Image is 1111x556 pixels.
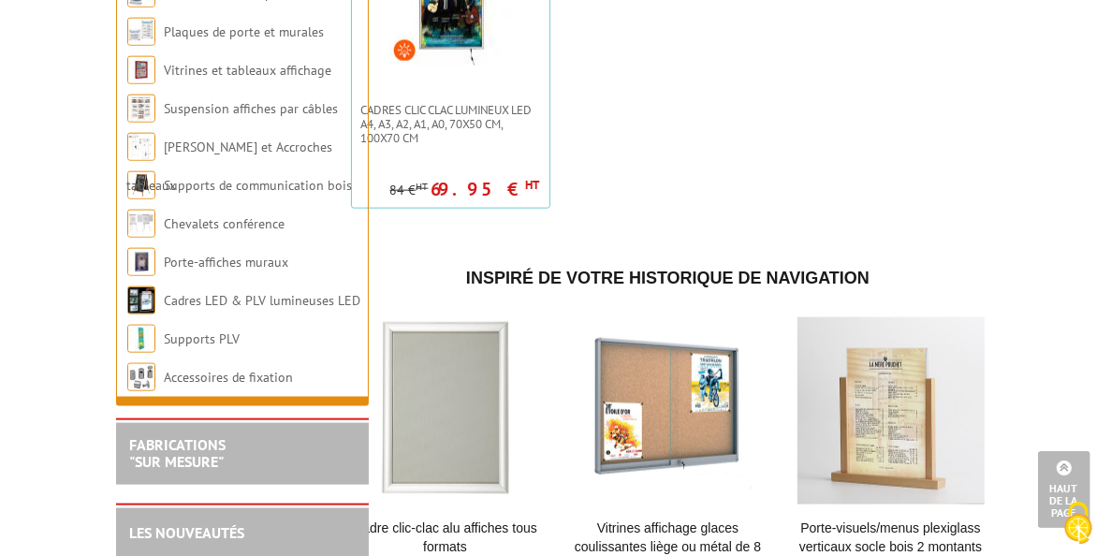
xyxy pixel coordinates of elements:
[466,269,870,287] span: Inspiré de votre historique de navigation
[165,23,325,40] a: Plaques de porte et murales
[127,210,155,238] img: Chevalets conférence
[351,519,540,556] a: Cadre Clic-Clac Alu affiches tous formats
[352,103,549,145] a: Cadres Clic Clac lumineux LED A4, A3, A2, A1, A0, 70x50 cm, 100x70 cm
[130,435,227,471] a: FABRICATIONS"Sur Mesure"
[165,100,339,117] a: Suspension affiches par câbles
[1038,451,1090,528] a: Haut de la page
[797,519,986,556] a: Porte-Visuels/Menus Plexiglass Verticaux Socle Bois 2 Montants
[127,95,155,123] img: Suspension affiches par câbles
[127,363,155,391] img: Accessoires de fixation
[165,62,332,79] a: Vitrines et tableaux affichage
[431,183,540,195] p: 69.95 €
[127,286,155,315] img: Cadres LED & PLV lumineuses LED
[165,254,289,271] a: Porte-affiches muraux
[127,56,155,84] img: Vitrines et tableaux affichage
[127,248,155,276] img: Porte-affiches muraux
[130,523,245,542] a: LES NOUVEAUTÉS
[1045,492,1111,556] button: Cookies (fenêtre modale)
[361,103,540,145] span: Cadres Clic Clac lumineux LED A4, A3, A2, A1, A0, 70x50 cm, 100x70 cm
[165,369,294,386] a: Accessoires de fixation
[417,180,429,193] sup: HT
[165,215,285,232] a: Chevalets conférence
[127,325,155,353] img: Supports PLV
[526,177,540,193] sup: HT
[390,183,429,198] p: 84 €
[165,292,361,309] a: Cadres LED & PLV lumineuses LED
[127,18,155,46] img: Plaques de porte et murales
[127,139,333,194] a: [PERSON_NAME] et Accroches tableaux
[165,330,241,347] a: Supports PLV
[1055,500,1102,547] img: Cookies (fenêtre modale)
[165,177,353,194] a: Supports de communication bois
[127,133,155,161] img: Cimaises et Accroches tableaux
